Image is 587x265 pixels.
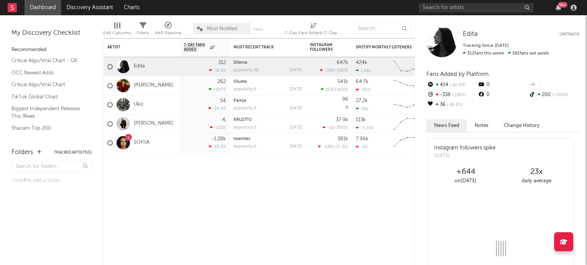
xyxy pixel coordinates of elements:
[426,80,477,90] div: 414
[529,80,579,90] div: --
[336,117,348,122] div: 37.9k
[558,2,568,8] div: 99 +
[11,69,84,77] a: OCC Newest Adds
[234,106,256,111] div: popularity: 9
[137,19,149,41] div: Filters
[209,87,226,92] div: +197 %
[426,90,477,100] div: -338
[325,69,334,73] span: -338
[356,137,368,141] div: 7.96k
[103,19,131,41] div: Edit Columns
[446,103,463,107] span: -36.8 %
[285,29,342,38] div: 7-Day Fans Added (7-Day Fans Added)
[390,57,425,76] svg: Chart title
[234,99,302,103] div: Partija
[234,61,302,65] div: Dilema
[11,80,84,89] a: Critical Algo/Viral Chart
[390,133,425,153] svg: Chart title
[356,106,368,111] div: 546
[390,76,425,95] svg: Chart title
[356,60,367,65] div: 424k
[234,137,250,141] a: twenties
[356,125,373,130] div: -3.24k
[155,29,182,38] div: A&R Pipeline
[356,117,366,122] div: 113k
[356,68,371,73] div: 1.19k
[467,119,496,132] button: Notes
[207,26,237,31] span: Most Notified
[434,144,496,152] div: Instagram followers spike
[234,45,291,50] div: Most Recent Track
[430,177,501,186] div: on [DATE]
[463,51,504,56] span: 312 fans this week
[11,29,92,38] div: My Discovery Checklist
[501,167,572,177] div: 23 x
[323,125,348,130] div: ( )
[11,45,92,55] div: Recommended
[496,119,547,132] button: Change History
[134,101,144,108] a: Ukic
[234,87,256,92] div: popularity: 9
[477,90,528,100] div: 0
[501,177,572,186] div: daily average
[321,87,348,92] div: ( )
[290,87,302,92] div: [DATE]
[448,83,465,87] span: -26.9 %
[419,3,533,13] input: Search for artists
[134,63,145,70] a: Edita
[556,5,561,11] button: 99+
[234,145,256,149] div: popularity: 0
[320,68,348,73] div: ( )
[234,99,246,103] a: Partija
[285,19,342,41] div: 7-Day Fans Added (7-Day Fans Added)
[337,79,348,84] div: 541k
[334,88,347,92] span: +162 %
[234,68,259,72] div: popularity: 38
[310,95,348,114] div: 0
[529,90,579,100] div: 200
[253,27,263,32] button: Save
[559,31,579,38] button: Untrack
[290,106,302,111] div: [DATE]
[234,118,302,122] div: KRUZITO
[356,98,368,103] div: 27.2k
[463,31,478,38] a: Edita
[323,145,333,149] span: -696
[463,43,509,48] span: Tracking Since: [DATE]
[434,152,496,160] div: [DATE]
[11,161,92,172] input: Search for folders...
[234,80,302,84] div: Silueta
[426,119,467,132] button: News Feed
[11,56,84,65] a: Critical Algo/Viral Chart - GB
[328,126,334,130] span: -21
[463,51,549,56] span: 381 fans last week
[220,98,226,103] div: 54
[54,151,92,154] button: Tracked Artists(5)
[155,19,182,41] div: A&R Pipeline
[134,120,173,127] a: [PERSON_NAME]
[356,87,370,92] div: -954
[234,125,256,130] div: popularity: 0
[137,29,149,38] div: Filters
[11,176,92,185] div: Click to add a folder.
[356,45,413,50] div: Spotify Monthly Listeners
[103,29,131,38] div: Edit Columns
[107,45,165,50] div: Artist
[337,137,348,141] div: 381k
[11,104,84,120] a: Biggest Independent Releases This Week
[356,145,368,149] div: -43
[477,80,528,90] div: 0
[390,95,425,114] svg: Chart title
[337,60,348,65] div: 647k
[463,31,478,37] span: Edita
[234,80,247,84] a: Silueta
[234,137,302,141] div: twenties
[11,124,84,132] a: Shazam Top 200
[210,125,226,130] div: -103 %
[353,23,411,34] input: Search...
[11,148,33,157] div: Folders
[209,144,226,149] div: -10.5 %
[426,71,489,77] span: Fans Added by Platform
[426,100,477,110] div: 36
[335,69,347,73] span: -138 %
